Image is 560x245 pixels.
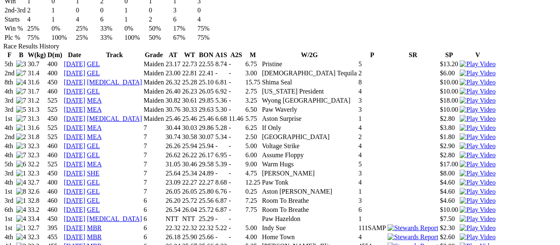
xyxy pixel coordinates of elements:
[87,206,100,213] a: GEL
[143,133,165,141] td: 7
[124,24,148,33] td: 0%
[460,179,495,186] a: Watch Replay on Watchdog
[460,133,495,141] img: Play Video
[124,34,148,42] td: 100%
[27,69,46,77] td: 31.4
[262,96,357,105] td: Wyong [GEOGRAPHIC_DATA]
[16,170,26,177] img: 1
[64,170,85,177] a: [DATE]
[47,69,63,77] td: 400
[460,224,495,232] img: Play Video
[460,233,495,241] img: Play Video
[64,79,85,86] a: [DATE]
[143,115,165,123] td: Maiden
[16,115,26,122] img: 7
[245,78,261,86] td: 15.75
[64,233,85,240] a: [DATE]
[197,24,221,33] td: 75%
[358,69,386,77] td: 2
[165,106,181,114] td: 30.76
[439,133,458,141] td: $1.80
[63,51,86,59] th: Date
[182,124,197,132] td: 30.03
[51,34,75,42] td: 100%
[16,106,26,113] img: 5
[148,24,172,33] td: 50%
[47,115,63,123] td: 450
[27,34,51,42] td: 75%
[198,106,214,114] td: 29.63
[215,96,227,105] td: 5.36
[47,78,63,86] td: 450
[182,69,197,77] td: 22.81
[439,124,458,132] td: $3.80
[64,97,85,104] a: [DATE]
[460,161,495,168] a: Watch Replay on Watchdog
[27,6,51,14] td: 2
[460,124,495,131] a: Watch Replay on Watchdog
[215,133,227,141] td: 5.34
[51,24,75,33] td: 0%
[165,142,181,150] td: 26.26
[16,51,27,59] th: B
[228,87,244,96] td: -
[198,133,214,141] td: 30.07
[460,79,495,86] a: Watch Replay on Watchdog
[198,69,214,77] td: 22.41
[75,15,99,24] td: 4
[460,106,495,113] img: Play Video
[182,87,197,96] td: 26.23
[439,60,458,68] td: $13.20
[4,34,26,42] td: Plc %
[358,106,386,114] td: 3
[75,6,99,14] td: 0
[124,6,148,14] td: 1
[51,6,75,14] td: 1
[27,106,46,114] td: 31.3
[64,179,85,186] a: [DATE]
[27,15,51,24] td: 4
[4,24,26,33] td: Win %
[460,170,495,177] a: Watch Replay on Watchdog
[16,179,26,186] img: 4
[16,161,26,168] img: 6
[64,161,85,168] a: [DATE]
[460,151,495,159] img: Play Video
[215,142,227,150] td: -
[4,6,26,14] td: 2nd-3rd
[87,60,100,67] a: GEL
[64,133,85,140] a: [DATE]
[64,142,85,149] a: [DATE]
[262,142,357,150] td: Voltage Strike
[182,51,197,59] th: WT
[358,115,386,123] td: 1
[198,115,214,123] td: 25.46
[197,34,221,42] td: 75%
[387,51,439,59] th: SR
[87,161,102,168] a: MEA
[87,70,100,77] a: GEL
[47,124,63,132] td: 525
[245,69,261,77] td: 3.00
[228,106,244,114] td: -
[228,96,244,105] td: -
[16,215,26,223] img: 4
[460,197,495,204] img: Play Video
[148,15,172,24] td: 2
[143,51,165,59] th: Grade
[47,87,63,96] td: 460
[460,215,495,223] img: Play Video
[439,69,458,77] td: $6.00
[16,133,26,141] img: 2
[262,124,357,132] td: If Only
[439,78,458,86] td: $10.00
[245,96,261,105] td: 3.25
[87,197,100,204] a: GEL
[460,215,495,222] a: Watch Replay on Watchdog
[388,233,438,241] img: Stewards Report
[460,179,495,186] img: Play Video
[64,197,85,204] a: [DATE]
[198,87,214,96] td: 26.05
[4,87,15,96] td: 4th
[47,106,63,114] td: 525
